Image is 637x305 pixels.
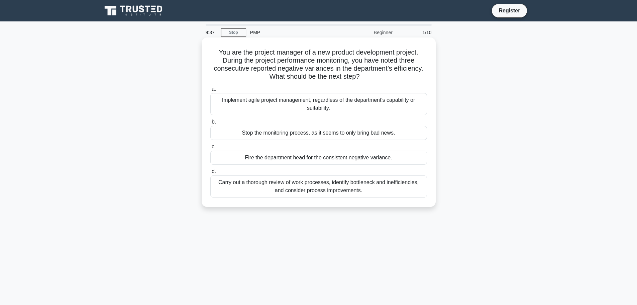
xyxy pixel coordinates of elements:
div: Beginner [338,26,397,39]
div: Fire the department head for the consistent negative variance. [210,151,427,165]
div: Stop the monitoring process, as it seems to only bring bad news. [210,126,427,140]
a: Stop [221,28,246,37]
div: Implement agile project management, regardless of the department's capability or suitability. [210,93,427,115]
span: d. [212,168,216,174]
a: Register [495,6,524,15]
span: a. [212,86,216,92]
div: PMP [246,26,338,39]
div: 9:37 [202,26,221,39]
div: Carry out a thorough review of work processes, identify bottleneck and inefficiencies, and consid... [210,175,427,198]
span: b. [212,119,216,125]
h5: You are the project manager of a new product development project. During the project performance ... [210,48,428,81]
div: 1/10 [397,26,436,39]
span: c. [212,144,216,149]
